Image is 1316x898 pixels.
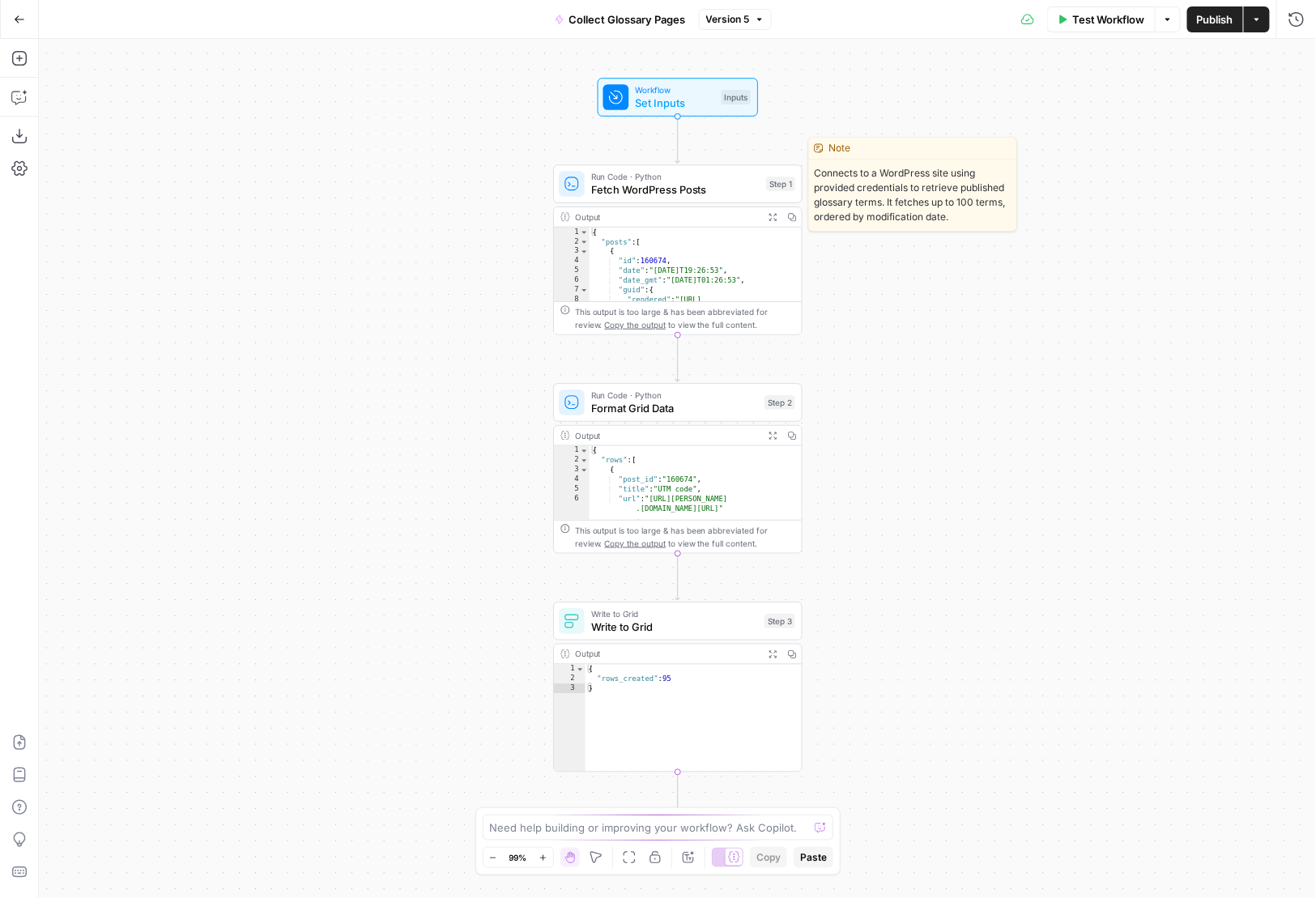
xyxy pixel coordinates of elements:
span: Copy [756,850,781,865]
button: Version 5 [699,9,772,30]
div: 3 [554,247,590,257]
button: Collect Glossary Pages [545,6,696,32]
div: 4 [554,257,590,266]
div: Step 1 [766,177,795,191]
div: 1 [554,446,590,456]
span: Workflow [635,83,714,96]
span: Toggle code folding, rows 2 through 23 [580,237,589,247]
div: 6 [554,494,590,523]
div: Output [575,211,758,223]
button: Publish [1187,6,1243,32]
span: Toggle code folding, rows 1 through 3 [576,665,585,675]
span: Run Code · Python [591,170,760,183]
span: Toggle code folding, rows 1 through 11 [580,446,589,456]
span: Toggle code folding, rows 7 through 9 [580,285,589,295]
div: Step 3 [764,614,795,628]
span: Set Inputs [635,95,714,111]
span: Version 5 [706,12,750,27]
span: Test Workflow [1072,11,1145,28]
span: Toggle code folding, rows 2 through 10 [580,456,589,466]
div: 1 [554,228,590,237]
span: Collect Glossary Pages [569,11,686,28]
div: 3 [554,683,586,693]
span: Paste [800,850,827,865]
button: Copy [750,847,787,868]
span: Run Code · Python [591,389,758,402]
span: Toggle code folding, rows 3 through 9 [580,466,589,475]
div: WorkflowSet InputsInputs [553,78,803,117]
div: 6 [554,275,590,285]
div: 7 [554,285,590,295]
div: 5 [554,266,590,275]
div: 4 [554,475,590,484]
div: Output [575,648,758,661]
div: Write to GridWrite to GridStep 3Output{ "rows_created":95} [553,602,803,772]
span: Write to Grid [591,619,758,635]
button: Paste [794,847,833,868]
div: Output [575,429,758,442]
span: Publish [1197,11,1233,28]
div: Step 2 [764,395,795,410]
div: 1 [554,665,586,675]
div: 8 [554,295,590,324]
span: Toggle code folding, rows 1 through 24 [580,228,589,237]
g: Edge from step_1 to step_2 [675,334,680,381]
div: 3 [554,466,590,475]
g: Edge from step_3 to end [675,772,680,819]
div: Run Code · PythonFormat Grid DataStep 2Output{ "rows":[ { "post_id":"160674", "title":"UTM code",... [553,383,803,553]
div: This output is too large & has been abbreviated for review. to view the full content. [575,305,795,331]
span: Copy the output [605,320,666,330]
div: 2 [554,237,590,247]
span: Format Grid Data [591,400,758,416]
div: This output is too large & has been abbreviated for review. to view the full content. [575,524,795,550]
button: Test Workflow [1047,6,1155,32]
span: Fetch WordPress Posts [591,181,760,198]
div: 2 [554,675,586,684]
span: Toggle code folding, rows 3 through 22 [580,247,589,257]
span: 99% [509,851,527,864]
g: Edge from step_2 to step_3 [675,553,680,600]
div: Note [809,138,1016,160]
div: Inputs [722,90,752,104]
div: 5 [554,484,590,494]
div: 2 [554,456,590,466]
div: Run Code · PythonFetch WordPress PostsStep 1Output{ "posts":[ { "id":160674, "date":"[DATE]T19:26... [553,164,803,334]
span: Copy the output [605,538,666,548]
span: Write to Grid [591,607,758,620]
span: Connects to a WordPress site using provided credentials to retrieve published glossary terms. It ... [809,160,1016,231]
